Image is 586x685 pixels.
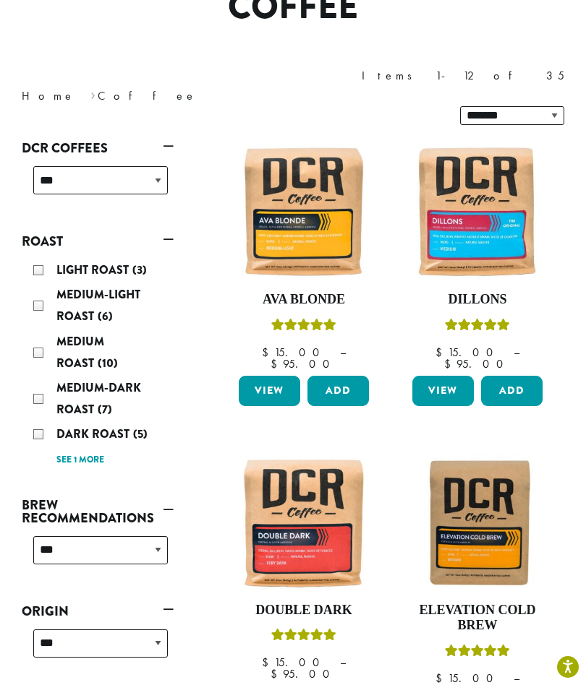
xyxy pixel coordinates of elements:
[22,87,271,105] nav: Breadcrumb
[235,143,373,370] a: Ava BlondeRated 5.00 out of 5
[262,655,326,670] bdi: 15.00
[340,655,346,670] span: –
[444,356,457,371] span: $
[56,379,141,418] span: Medium-Dark Roast
[22,229,174,254] a: Roast
[235,292,373,308] h4: Ava Blonde
[409,292,546,308] h4: Dillons
[262,345,274,360] span: $
[239,376,300,406] a: View
[271,666,283,681] span: $
[436,345,500,360] bdi: 15.00
[235,603,373,619] h4: Double Dark
[271,356,336,371] bdi: 95.00
[445,316,510,338] div: Rated 5.00 out of 5
[235,143,373,280] img: Ava-Blonde-12oz-1-300x300.jpg
[22,493,174,530] a: Brew Recommendations
[132,262,147,278] span: (3)
[409,143,546,280] img: Dillons-12oz-300x300.jpg
[90,82,95,105] span: ›
[444,356,510,371] bdi: 95.00
[98,401,112,418] span: (7)
[98,308,113,324] span: (6)
[262,655,274,670] span: $
[271,666,336,681] bdi: 95.00
[22,136,174,160] a: DCR Coffees
[307,376,369,406] button: Add
[271,626,336,648] div: Rated 4.50 out of 5
[412,376,474,406] a: View
[235,454,373,591] img: Double-Dark-12oz-300x300.jpg
[409,143,546,370] a: DillonsRated 5.00 out of 5
[362,67,564,85] div: Items 1-12 of 35
[436,345,448,360] span: $
[98,355,118,371] span: (10)
[340,345,346,360] span: –
[271,316,336,338] div: Rated 5.00 out of 5
[22,530,174,582] div: Brew Recommendations
[445,642,510,664] div: Rated 5.00 out of 5
[56,426,133,442] span: Dark Roast
[56,286,140,324] span: Medium-Light Roast
[409,454,546,591] img: Elevation-Cold-Brew-300x300.jpg
[56,262,132,278] span: Light Roast
[22,160,174,212] div: DCR Coffees
[22,88,75,103] a: Home
[56,453,104,468] a: See 1 more
[22,624,174,675] div: Origin
[514,345,519,360] span: –
[409,603,546,634] h4: Elevation Cold Brew
[22,599,174,624] a: Origin
[56,333,104,371] span: Medium Roast
[271,356,283,371] span: $
[481,376,543,406] button: Add
[262,345,326,360] bdi: 15.00
[22,254,174,475] div: Roast
[133,426,148,442] span: (5)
